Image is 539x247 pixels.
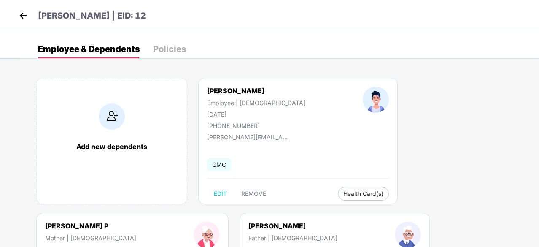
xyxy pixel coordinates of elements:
[17,9,30,22] img: back
[45,142,178,151] div: Add new dependents
[207,133,291,141] div: [PERSON_NAME][EMAIL_ADDRESS][DOMAIN_NAME]
[363,87,389,113] img: profileImage
[38,45,140,53] div: Employee & Dependents
[207,158,231,171] span: GMC
[241,190,266,197] span: REMOVE
[248,222,337,230] div: [PERSON_NAME]
[338,187,389,201] button: Health Card(s)
[207,122,305,129] div: [PHONE_NUMBER]
[207,187,234,201] button: EDIT
[207,87,305,95] div: [PERSON_NAME]
[248,234,337,242] div: Father | [DEMOGRAPHIC_DATA]
[45,222,136,230] div: [PERSON_NAME] P
[38,9,146,22] p: [PERSON_NAME] | EID: 12
[45,234,136,242] div: Mother | [DEMOGRAPHIC_DATA]
[214,190,227,197] span: EDIT
[99,103,125,130] img: addIcon
[343,192,383,196] span: Health Card(s)
[207,99,305,106] div: Employee | [DEMOGRAPHIC_DATA]
[207,111,305,118] div: [DATE]
[153,45,186,53] div: Policies
[234,187,273,201] button: REMOVE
